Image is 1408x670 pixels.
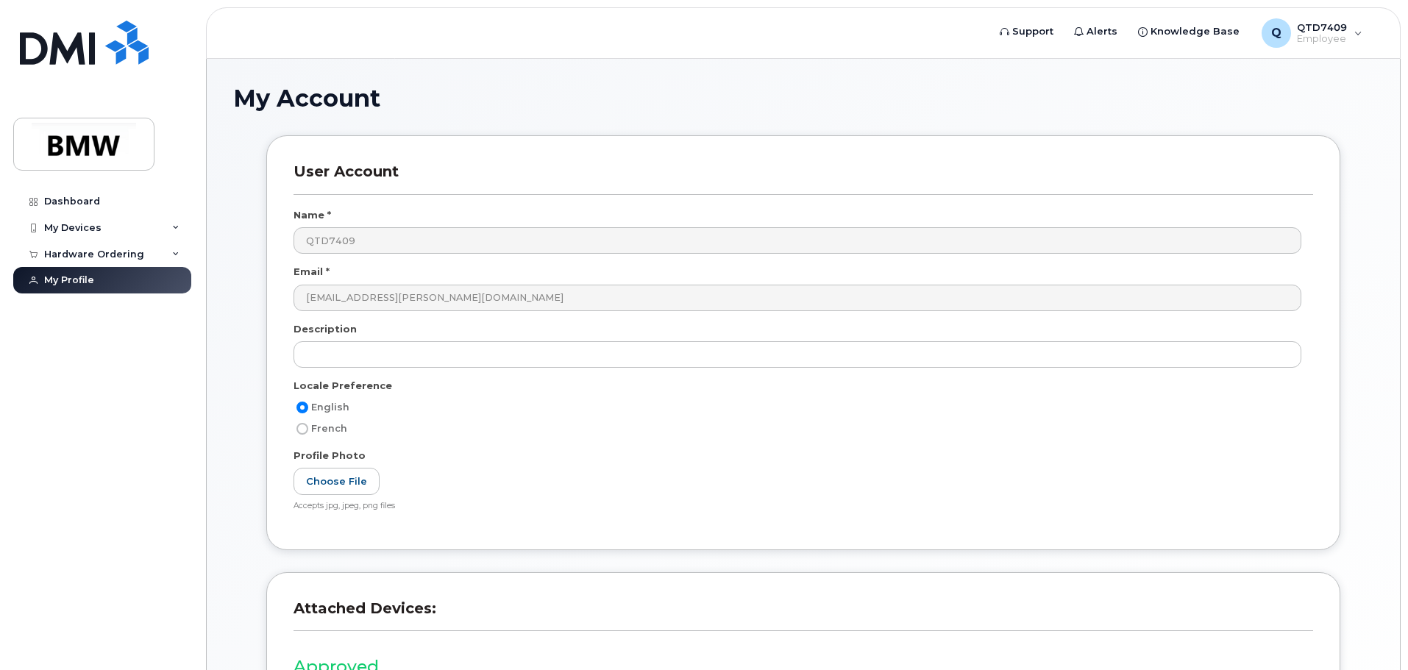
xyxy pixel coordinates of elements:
label: Locale Preference [294,379,392,393]
label: Description [294,322,357,336]
input: French [296,423,308,435]
h3: User Account [294,163,1313,194]
span: French [311,423,347,434]
span: English [311,402,349,413]
div: Accepts jpg, jpeg, png files [294,501,1301,512]
label: Email * [294,265,330,279]
label: Name * [294,208,331,222]
h3: Attached Devices: [294,599,1313,631]
h1: My Account [233,85,1373,111]
label: Choose File [294,468,380,495]
input: English [296,402,308,413]
label: Profile Photo [294,449,366,463]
